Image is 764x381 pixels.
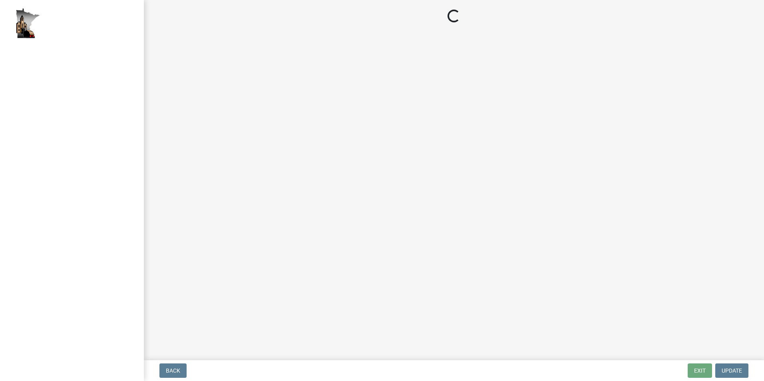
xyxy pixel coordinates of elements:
[159,363,187,378] button: Back
[688,363,712,378] button: Exit
[16,8,40,38] img: Houston County, Minnesota
[722,367,742,374] span: Update
[715,363,748,378] button: Update
[166,367,180,374] span: Back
